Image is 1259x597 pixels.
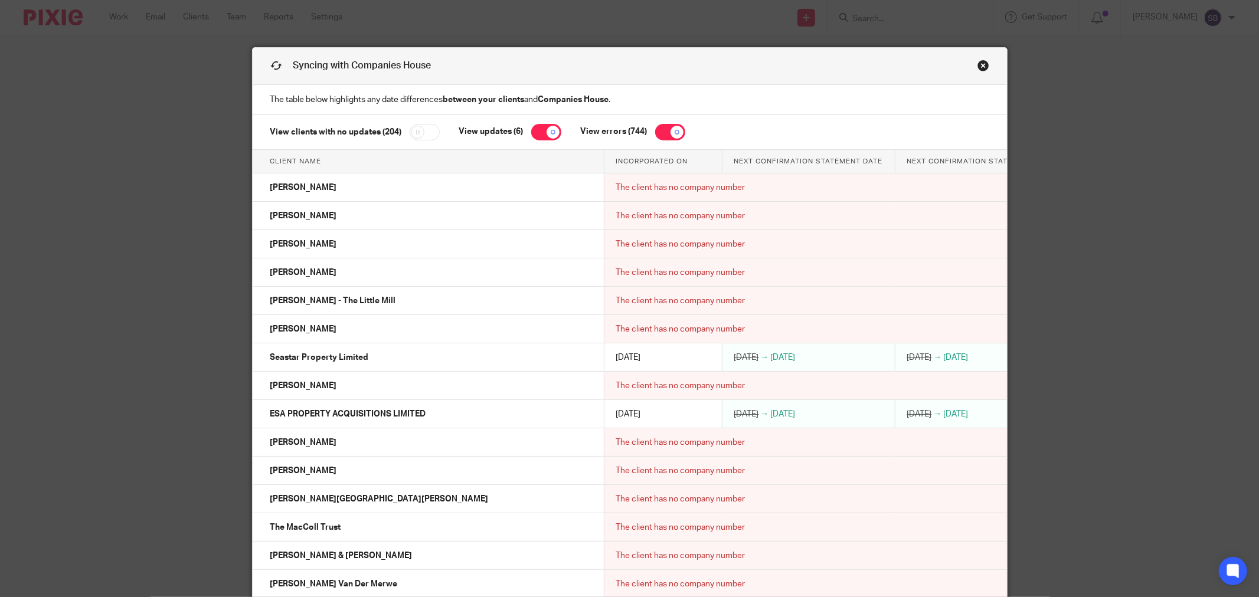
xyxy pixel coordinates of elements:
td: [PERSON_NAME][GEOGRAPHIC_DATA][PERSON_NAME] [253,485,604,513]
td: [PERSON_NAME] - The Little Mill [253,287,604,315]
td: [PERSON_NAME] [253,457,604,485]
td: ESA PROPERTY ACQUISITIONS LIMITED [253,400,604,428]
span: [DATE] [943,410,968,418]
th: Client name [253,150,604,173]
td: [PERSON_NAME] [253,428,604,457]
span: [DATE] [734,410,759,418]
label: View clients with no updates (204) [270,127,402,136]
td: [PERSON_NAME] [253,230,604,258]
span: [DATE] [616,353,641,362]
span: [DATE] [770,353,795,362]
td: Seastar Property Limited [253,343,604,372]
span: [DATE] [943,353,968,362]
td: [PERSON_NAME] [253,202,604,230]
td: [PERSON_NAME] [253,372,604,400]
span: → [761,410,769,418]
span: [DATE] [907,410,932,418]
td: [PERSON_NAME] [253,258,604,287]
span: Syncing with Companies House [293,61,431,70]
span: [DATE] [907,353,932,362]
span: [DATE] [770,410,795,418]
td: [PERSON_NAME] & [PERSON_NAME] [253,542,604,570]
strong: between your clients [443,96,525,104]
strong: Companies House [538,96,609,104]
label: View updates (6) [442,127,524,136]
td: [PERSON_NAME] [253,315,604,343]
th: Incorporated on [604,150,722,173]
th: Next confirmation statement date [722,150,895,173]
p: The table below highlights any date differences and . [253,85,1007,115]
span: → [934,410,942,418]
label: View errors (744) [563,127,648,136]
td: [PERSON_NAME] [253,173,604,202]
span: [DATE] [616,410,641,418]
span: [DATE] [734,353,759,362]
span: → [934,353,942,362]
a: Close this dialog window [977,60,989,76]
td: The MacColl Trust [253,513,604,542]
th: Next confirmation statement due by [895,150,1075,173]
span: → [761,353,769,362]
